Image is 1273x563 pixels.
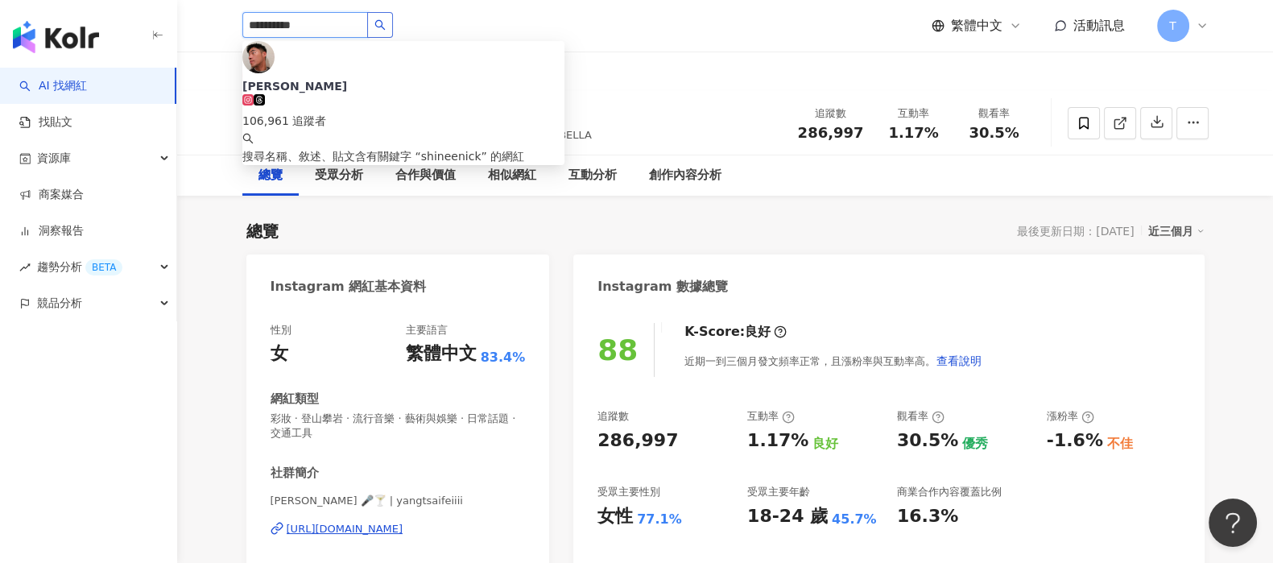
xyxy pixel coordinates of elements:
[19,78,87,94] a: searchAI 找網紅
[597,278,728,296] div: Instagram 數據總覽
[271,522,526,536] a: [URL][DOMAIN_NAME]
[242,78,564,94] div: [PERSON_NAME]
[951,17,1002,35] span: 繁體中文
[747,485,810,499] div: 受眾主要年齡
[37,140,71,176] span: 資源庫
[637,511,682,528] div: 77.1%
[597,485,660,499] div: 受眾主要性別
[597,504,633,529] div: 女性
[597,428,678,453] div: 286,997
[1073,18,1125,33] span: 活動訊息
[897,485,1002,499] div: 商業合作內容覆蓋比例
[242,147,564,165] div: 搜尋名稱、敘述、貼文含有關鍵字 “ ” 的網紅
[964,106,1025,122] div: 觀看率
[684,345,982,377] div: 近期一到三個月發文頻率正常，且漲粉率與互動率高。
[395,166,456,185] div: 合作與價值
[1017,225,1134,238] div: 最後更新日期：[DATE]
[597,409,629,424] div: 追蹤數
[85,259,122,275] div: BETA
[897,428,958,453] div: 30.5%
[883,106,944,122] div: 互動率
[897,504,958,529] div: 16.3%
[936,345,982,377] button: 查看說明
[969,125,1019,141] span: 30.5%
[271,323,291,337] div: 性別
[888,125,938,141] span: 1.17%
[19,223,84,239] a: 洞察報告
[747,409,795,424] div: 互動率
[649,166,721,185] div: 創作內容分析
[13,21,99,53] img: logo
[1169,17,1176,35] span: T
[271,412,526,441] span: 彩妝 · 登山攀岩 · 流行音樂 · 藝術與娛樂 · 日常話題 · 交通工具
[962,435,988,453] div: 優秀
[19,187,84,203] a: 商案媒合
[19,262,31,273] span: rise
[1047,409,1094,424] div: 漲粉率
[798,124,864,141] span: 286,997
[1107,435,1133,453] div: 不佳
[488,166,536,185] div: 相似網紅
[897,409,944,424] div: 觀看率
[812,435,838,453] div: 良好
[374,19,386,31] span: search
[19,114,72,130] a: 找貼文
[747,428,808,453] div: 1.17%
[745,323,771,341] div: 良好
[271,342,288,366] div: 女
[936,354,982,367] span: 查看說明
[481,349,526,366] span: 83.4%
[1047,428,1103,453] div: -1.6%
[242,41,275,73] img: KOL Avatar
[287,522,403,536] div: [URL][DOMAIN_NAME]
[568,166,617,185] div: 互動分析
[406,342,477,366] div: 繁體中文
[271,465,319,482] div: 社群簡介
[832,511,877,528] div: 45.7%
[242,112,564,130] div: 106,961 追蹤者
[597,333,638,366] div: 88
[315,166,363,185] div: 受眾分析
[37,249,122,285] span: 趨勢分析
[798,106,864,122] div: 追蹤數
[1209,499,1257,547] iframe: Help Scout Beacon - Open
[406,323,448,337] div: 主要語言
[37,285,82,321] span: 競品分析
[271,278,427,296] div: Instagram 網紅基本資料
[242,133,254,144] span: search
[420,150,481,163] span: shineenick
[1148,221,1205,242] div: 近三個月
[258,166,283,185] div: 總覽
[271,391,319,408] div: 網紅類型
[271,494,526,508] span: [PERSON_NAME] 🎤🍸 | yangtsaifeiiii
[747,504,828,529] div: 18-24 歲
[246,220,279,242] div: 總覽
[684,323,787,341] div: K-Score :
